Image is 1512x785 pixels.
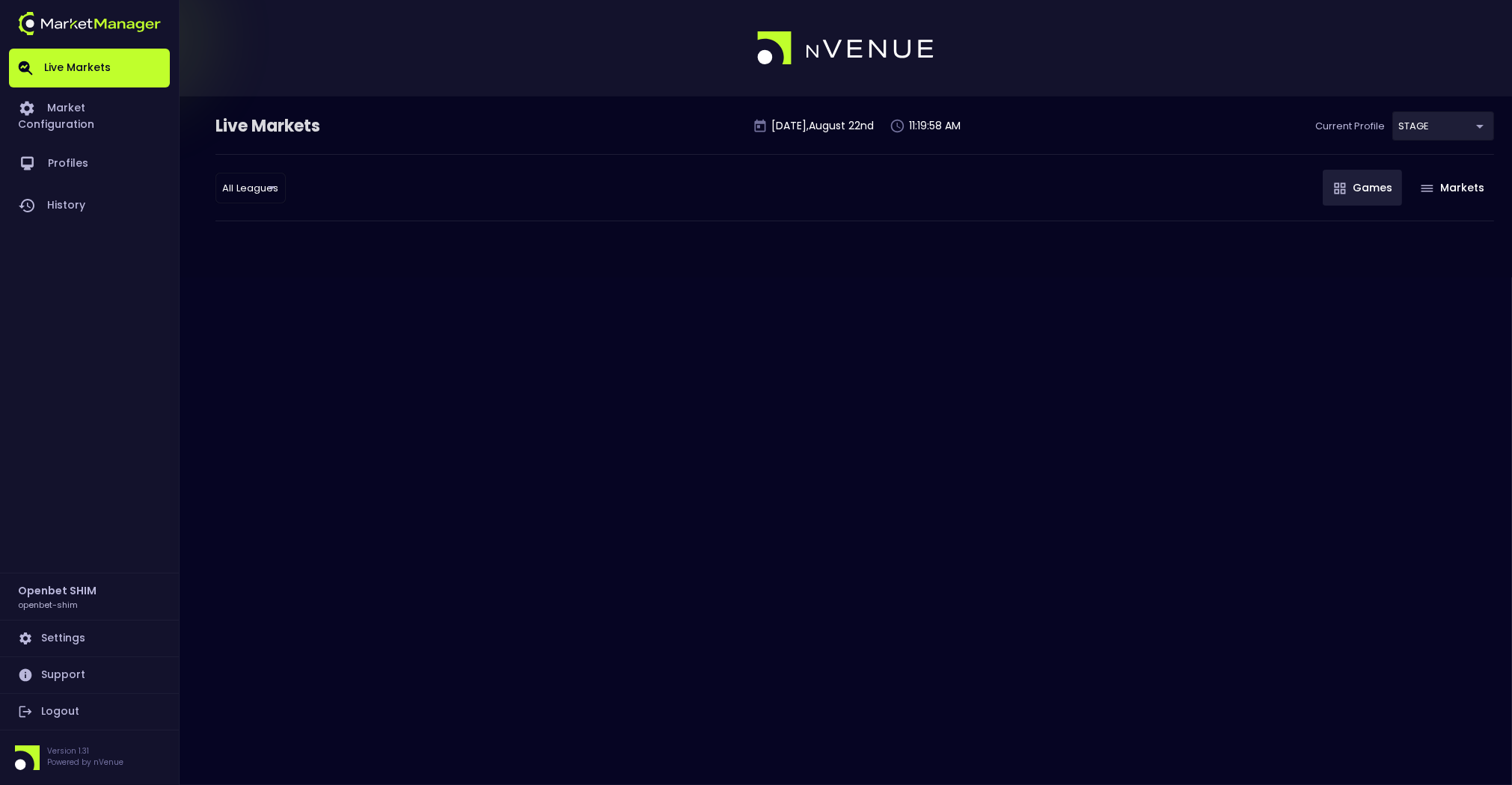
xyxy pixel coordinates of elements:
[18,12,161,35] img: logo
[215,114,398,138] div: Live Markets
[9,143,170,185] a: Profiles
[1323,170,1402,206] button: Games
[47,757,123,768] p: Powered by nVenue
[1334,182,1346,194] img: gameIcon
[9,87,170,143] a: Market Configuration
[757,31,935,66] img: logo
[9,657,170,693] a: Support
[9,694,170,730] a: Logout
[9,745,170,770] div: Version 1.31Powered by nVenue
[772,118,875,134] p: [DATE] , August 22 nd
[9,621,170,656] a: Settings
[47,745,123,757] p: Version 1.31
[215,173,286,203] div: STAGE
[1315,119,1385,134] p: Current Profile
[1410,170,1494,206] button: Markets
[910,118,961,134] p: 11:19:58 AM
[9,185,170,227] a: History
[9,49,170,87] a: Live Markets
[18,582,97,599] h2: Openbet SHIM
[1392,111,1494,141] div: STAGE
[1421,185,1433,192] img: gameIcon
[18,599,78,610] h3: openbet-shim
